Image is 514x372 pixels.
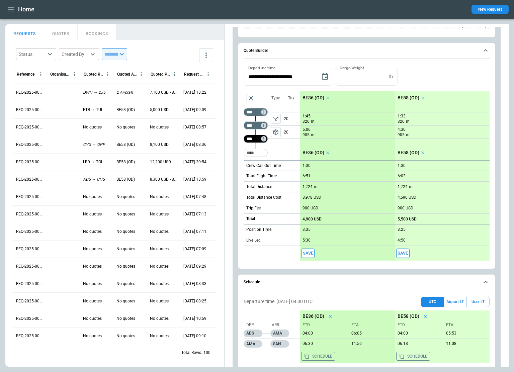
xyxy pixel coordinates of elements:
[271,127,281,137] button: left aligned
[398,114,406,119] p: 1:33
[183,316,206,321] p: 09/23/2025 10:59
[117,72,137,77] div: Quoted Aircraft
[16,194,44,200] p: REQ-2025-000309
[199,48,213,62] button: more
[284,126,300,138] p: 20
[300,331,346,336] p: 09/30/2025
[137,70,146,79] button: Quoted Aircraft column menu
[311,132,316,138] p: mi
[244,340,262,348] p: AMA
[270,330,289,337] p: AMA
[16,246,44,252] p: REQ-2025-000306
[303,322,346,328] p: ETD
[303,217,322,222] p: 4,900 USD
[183,281,206,287] p: 09/24/2025 08:33
[150,229,169,235] p: No quotes
[78,24,116,40] button: BOOKINGS
[83,194,102,200] p: No quotes
[62,51,88,58] div: Created By
[150,281,169,287] p: No quotes
[396,249,410,258] span: Save this aircraft quote and copy details to clipboard
[244,299,313,304] p: Departure time: [DATE] 04:00 UTC
[44,24,78,40] button: QUOTES
[150,246,169,252] p: No quotes
[303,150,324,156] p: BE36 (OD)
[303,127,311,132] p: 5:06
[116,333,135,339] p: No quotes
[83,142,105,148] p: CVG → OPF
[183,246,206,252] p: 09/25/2025 07:09
[349,341,395,346] p: 09/30/2025
[406,132,411,138] p: mi
[244,149,268,157] div: Too short
[83,333,102,339] p: No quotes
[150,107,169,113] p: 5,000 USD
[271,95,280,101] p: Type
[183,159,206,165] p: 09/25/2025 20:54
[472,5,509,14] button: New Request
[244,68,490,261] div: Quote Builder
[300,310,490,363] div: scrollable content
[398,150,419,156] p: BE58 (OD)
[398,195,416,200] p: 4,590 USD
[16,124,44,130] p: REQ-2025-000313
[272,129,279,135] span: package_2
[16,142,44,148] p: REQ-2025-000312
[300,91,490,261] div: scrollable content
[5,24,44,40] button: REQUESTS
[398,313,419,319] p: BE58 (OD)
[301,352,335,361] button: Copy the aircraft schedule to your clipboard
[284,112,300,125] p: 20
[244,49,268,53] h6: Quote Builder
[103,70,112,79] button: Quoted Route column menu
[246,163,281,169] p: Crew Call Out Time
[244,275,490,290] button: Schedule
[398,322,441,328] p: ETD
[398,163,406,168] p: 1:30
[409,184,414,190] p: mi
[84,72,103,77] div: Quoted Route
[183,298,206,304] p: 09/24/2025 08:25
[271,127,281,137] span: Type of sector
[16,229,44,235] p: REQ-2025-000307
[116,211,135,217] p: No quotes
[244,294,490,366] div: Schedule
[83,298,102,304] p: No quotes
[183,90,206,95] p: 09/28/2025 13:22
[271,114,281,124] span: Type of sector
[150,142,169,148] p: 8,100 USD
[303,195,321,200] p: 3,978 USD
[389,74,393,80] p: lb
[184,72,204,77] div: Request Created At (UTC-05:00)
[303,206,318,211] p: 900 USD
[246,217,255,221] h6: Total
[246,322,270,328] p: Dep
[16,298,44,304] p: REQ-2025-000303
[50,72,70,77] div: Organisation
[116,281,135,287] p: No quotes
[303,227,311,232] p: 3:35
[271,114,281,124] button: left aligned
[16,316,44,321] p: REQ-2025-000302
[83,229,102,235] p: No quotes
[311,119,316,124] p: mi
[183,124,206,130] p: 09/26/2025 08:57
[398,227,406,232] p: 3:25
[183,142,206,148] p: 09/26/2025 08:36
[16,264,44,269] p: REQ-2025-000305
[395,331,441,336] p: 09/30/2025
[246,205,261,211] p: Trip Fee
[116,142,135,148] p: BE58 (OD)
[16,107,44,113] p: REQ-2025-000314
[150,316,169,321] p: No quotes
[244,135,268,143] div: Too short
[244,108,268,116] div: Too short
[83,316,102,321] p: No quotes
[83,246,102,252] p: No quotes
[150,177,178,182] p: 8,300 USD - 8,600 USD
[246,173,277,179] p: Total Flight Time
[183,229,206,235] p: 09/25/2025 07:11
[70,70,79,79] button: Organisation column menu
[116,124,135,130] p: No quotes
[303,95,324,101] p: BE36 (OD)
